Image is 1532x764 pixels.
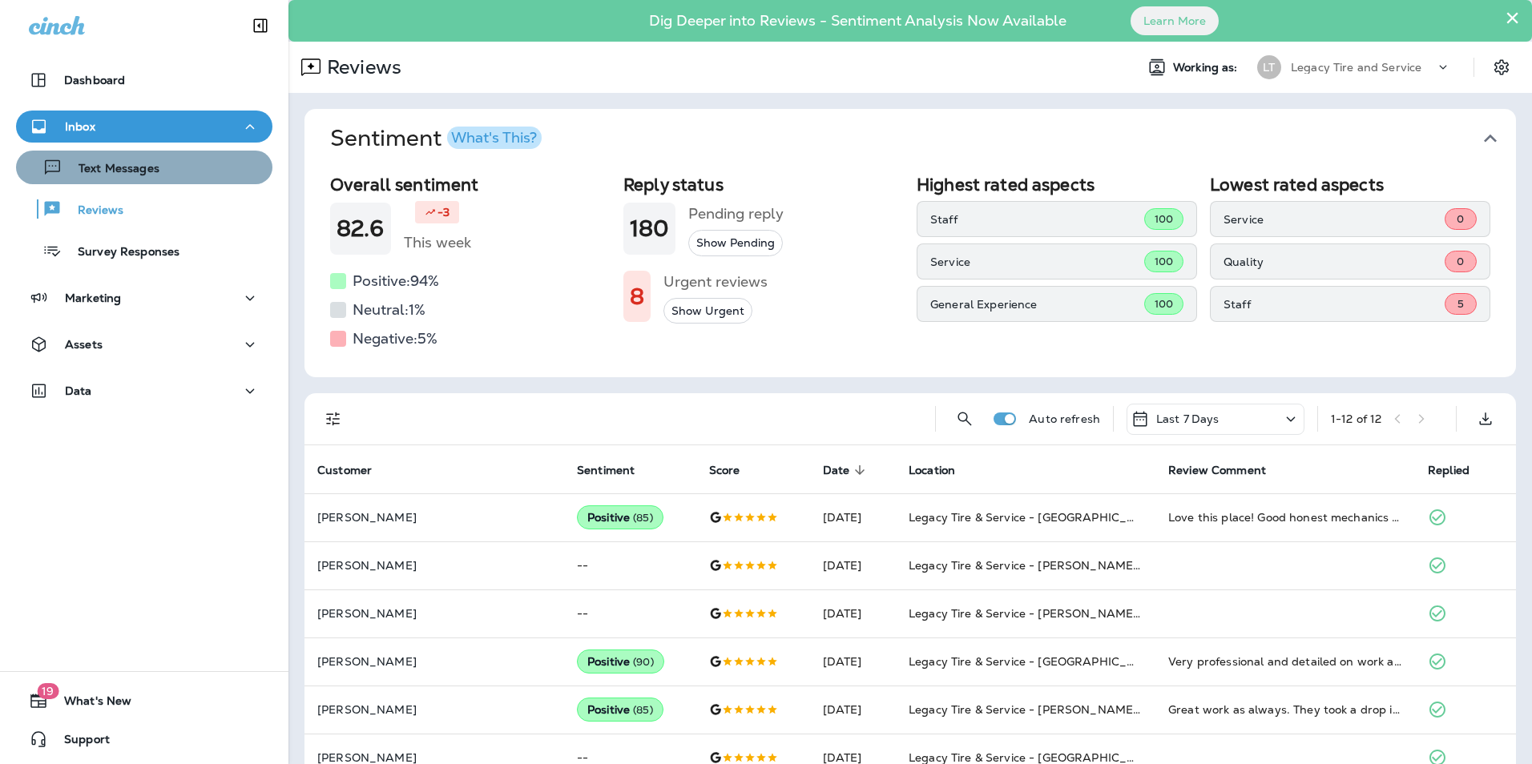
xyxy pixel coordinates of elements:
h5: Urgent reviews [663,269,768,295]
div: Positive [577,649,664,674]
p: Reviews [62,203,123,219]
button: Show Urgent [663,298,752,324]
span: Location [909,464,955,477]
span: 0 [1457,255,1464,268]
p: Dig Deeper into Reviews - Sentiment Analysis Now Available [603,18,1113,23]
button: Support [16,723,272,755]
button: Survey Responses [16,234,272,267]
span: Sentiment [577,464,635,477]
td: [DATE] [810,541,897,589]
h5: Positive: 94 % [353,268,439,294]
span: 5 [1457,297,1464,311]
td: [DATE] [810,637,897,686]
button: 19What's New [16,685,272,717]
div: Very professional and detailed on work and repairs been done, thank you. [1168,653,1402,670]
span: Customer [317,464,372,477]
span: 19 [37,683,58,699]
p: Staff [1224,298,1445,311]
div: Positive [577,698,663,722]
div: 1 - 12 of 12 [1331,412,1381,425]
h2: Overall sentiment [330,175,611,195]
p: [PERSON_NAME] [317,607,551,620]
h5: This week [404,230,471,255]
span: 100 [1155,212,1173,226]
h1: 180 [630,215,669,242]
span: Review Comment [1168,464,1266,477]
div: Love this place! Good honest mechanics and very nice people. [1168,509,1402,525]
p: Text Messages [62,162,159,177]
button: Settings [1487,53,1516,82]
p: Service [930,255,1144,268]
h2: Lowest rated aspects [1210,175,1490,195]
button: Close [1505,5,1520,30]
button: Search Reviews [949,403,981,435]
td: [DATE] [810,589,897,637]
span: Date [823,463,871,477]
span: What's New [48,694,131,714]
h2: Highest rated aspects [917,175,1197,195]
span: ( 90 ) [633,655,654,669]
h1: 8 [630,283,644,310]
td: -- [564,541,696,589]
h1: Sentiment [330,125,542,152]
button: Dashboard [16,64,272,96]
p: Assets [65,338,103,351]
span: Support [48,733,110,752]
p: [PERSON_NAME] [317,703,551,716]
span: 100 [1155,255,1173,268]
span: 100 [1155,297,1173,311]
p: Last 7 Days [1156,412,1220,425]
p: Service [1224,213,1445,226]
p: Inbox [65,120,95,133]
span: Review Comment [1168,463,1287,477]
p: -3 [437,204,450,220]
span: Legacy Tire & Service - [PERSON_NAME] (formerly Chelsea Tire Pros) [909,606,1295,621]
p: Marketing [65,292,121,304]
h5: Negative: 5 % [353,326,437,352]
td: -- [564,589,696,637]
span: Score [709,463,761,477]
span: ( 85 ) [633,703,653,717]
span: 0 [1457,212,1464,226]
span: Replied [1428,463,1490,477]
span: Legacy Tire & Service - [PERSON_NAME] (formerly Chelsea Tire Pros) [909,702,1295,717]
button: Text Messages [16,151,272,184]
p: [PERSON_NAME] [317,655,551,668]
span: Legacy Tire & Service - [GEOGRAPHIC_DATA] (formerly Chalkville Auto & Tire Service) [909,654,1387,669]
p: Auto refresh [1029,412,1100,425]
button: SentimentWhat's This? [317,109,1529,168]
span: Score [709,464,740,477]
button: Assets [16,328,272,360]
button: Marketing [16,282,272,314]
span: Working as: [1173,61,1241,74]
h5: Neutral: 1 % [353,297,425,323]
div: Great work as always. They took a drop in and fixed my tire problem quickly. Always nice and pati... [1168,702,1402,718]
p: Staff [930,213,1144,226]
p: Dashboard [64,74,125,86]
button: What's This? [447,127,542,149]
span: Legacy Tire & Service - [PERSON_NAME] (formerly Chelsea Tire Pros) [909,558,1295,573]
button: Collapse Sidebar [238,10,283,42]
button: Data [16,375,272,407]
button: Reviews [16,192,272,226]
h5: Pending reply [688,201,784,227]
button: Filters [317,403,349,435]
span: Replied [1428,464,1470,477]
button: Learn More [1131,6,1219,35]
span: Customer [317,463,393,477]
button: Show Pending [688,230,783,256]
span: Legacy Tire & Service - [GEOGRAPHIC_DATA] (formerly Chalkville Auto & Tire Service) [909,510,1387,525]
div: What's This? [451,131,537,145]
td: [DATE] [810,493,897,541]
p: [PERSON_NAME] [317,511,551,524]
h1: 82.6 [337,215,385,242]
h2: Reply status [623,175,904,195]
td: [DATE] [810,686,897,734]
div: Positive [577,505,663,529]
p: General Experience [930,298,1144,311]
p: [PERSON_NAME] [317,559,551,572]
button: Inbox [16,111,272,143]
p: Quality [1224,255,1445,268]
p: Data [65,384,92,397]
div: LT [1257,55,1281,79]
